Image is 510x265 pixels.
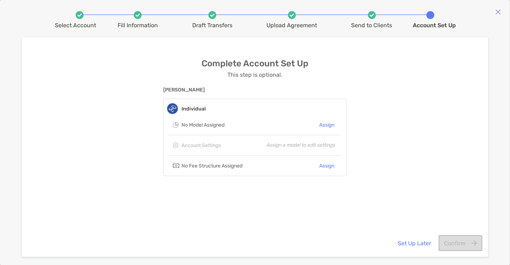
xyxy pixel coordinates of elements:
img: white check [370,14,374,17]
span: No Fee Structure Assigned [181,163,242,169]
div: Account Set Up [413,22,456,29]
img: white check [290,14,294,17]
img: white check [136,14,140,17]
div: Fill Information [118,22,158,29]
img: close modal [495,9,501,15]
button: Set Up Later [392,235,437,251]
button: Assign [318,161,335,171]
button: Assign [318,120,335,130]
span: [PERSON_NAME] [163,87,347,93]
img: companyLogo [167,103,178,114]
div: Select Account [55,22,96,29]
span: No Model Assigned [181,122,225,128]
strong: Individual [181,106,206,112]
img: white check [210,14,214,17]
div: Draft Transfers [192,22,232,29]
img: white check [77,14,82,17]
div: Send to Clients [351,22,392,29]
p: This step is optional. [228,71,283,78]
h3: Complete Account Set Up [202,58,308,68]
div: Upload Agreement [266,22,317,29]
